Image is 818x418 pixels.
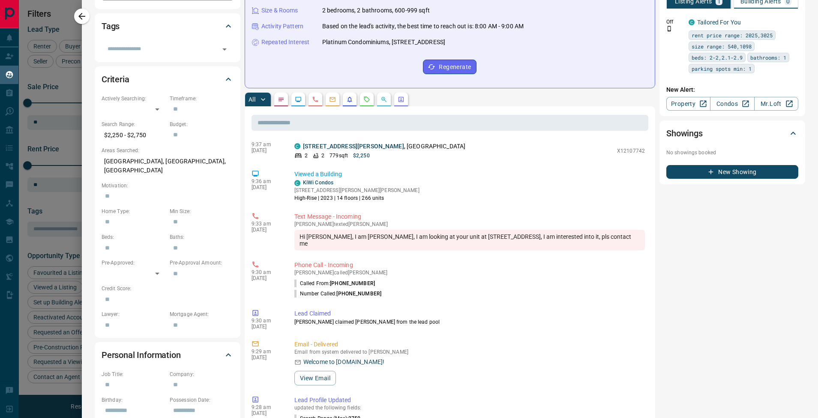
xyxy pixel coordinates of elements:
p: , [GEOGRAPHIC_DATA] [303,142,465,151]
svg: Listing Alerts [346,96,353,103]
p: Budget: [170,120,234,128]
p: Activity Pattern [261,22,303,31]
a: Tailored For You [697,19,741,26]
p: Company: [170,370,234,378]
svg: Requests [363,96,370,103]
button: Open [219,43,231,55]
p: Called From: [294,280,375,287]
a: [STREET_ADDRESS][PERSON_NAME] [303,143,404,150]
div: condos.ca [294,180,300,186]
svg: Push Notification Only [666,26,672,32]
h2: Showings [666,126,703,140]
p: Job Title: [102,370,165,378]
a: KiWi Condos [303,180,333,186]
svg: Notes [278,96,285,103]
span: bathrooms: 1 [750,53,786,62]
a: Condos [710,97,754,111]
span: [PHONE_NUMBER] [330,280,375,286]
h2: Tags [102,19,120,33]
div: Showings [666,123,798,144]
p: $2,250 [353,152,370,159]
p: [DATE] [252,227,282,233]
p: Off [666,18,683,26]
button: Regenerate [423,60,476,74]
div: condos.ca [294,143,300,149]
p: [DATE] [252,324,282,330]
p: updated the following fields: [294,405,645,411]
p: No showings booked [666,149,798,156]
div: Hi [PERSON_NAME], I am [PERSON_NAME], I am looking at your unit at [STREET_ADDRESS], I am interes... [294,230,645,250]
p: Actively Searching: [102,95,165,102]
p: X12107742 [617,147,645,155]
h2: Criteria [102,72,129,86]
p: Beds: [102,233,165,241]
h2: Personal Information [102,348,181,362]
svg: Calls [312,96,319,103]
p: 779 sqft [330,152,348,159]
svg: Lead Browsing Activity [295,96,302,103]
p: Welcome to [DOMAIN_NAME]! [303,358,384,367]
p: Timeframe: [170,95,234,102]
p: 9:29 am [252,349,282,355]
div: condos.ca [689,19,695,25]
p: 9:37 am [252,141,282,147]
p: [PERSON_NAME] texted [PERSON_NAME] [294,221,645,227]
button: New Showing [666,165,798,179]
p: Min Size: [170,207,234,215]
p: New Alert: [666,85,798,94]
p: Lawyer: [102,310,165,318]
p: Email - Delivered [294,340,645,349]
span: parking spots min: 1 [692,64,752,73]
p: Platinum Condominiums, [STREET_ADDRESS] [322,38,445,47]
p: Baths: [170,233,234,241]
span: rent price range: 2025,3025 [692,31,773,39]
p: $2,250 - $2,750 [102,128,165,142]
p: [DATE] [252,184,282,190]
svg: Emails [329,96,336,103]
div: Personal Information [102,345,234,365]
p: Email from system delivered to [PERSON_NAME] [294,349,645,355]
p: Possession Date: [170,396,234,404]
p: [PERSON_NAME] called [PERSON_NAME] [294,270,645,276]
p: [PERSON_NAME] claimed [PERSON_NAME] from the lead pool [294,318,645,326]
p: Credit Score: [102,285,234,292]
p: 9:36 am [252,178,282,184]
p: [DATE] [252,355,282,361]
p: 2 [305,152,308,159]
p: [GEOGRAPHIC_DATA], [GEOGRAPHIC_DATA], [GEOGRAPHIC_DATA] [102,154,234,177]
p: Lead Claimed [294,309,645,318]
p: 9:30 am [252,318,282,324]
p: Repeated Interest [261,38,309,47]
button: View Email [294,371,336,385]
div: Criteria [102,69,234,90]
p: Based on the lead's activity, the best time to reach out is: 8:00 AM - 9:00 AM [322,22,524,31]
p: 9:30 am [252,269,282,275]
svg: Agent Actions [398,96,405,103]
p: [DATE] [252,275,282,281]
div: Tags [102,16,234,36]
p: Size & Rooms [261,6,298,15]
a: Mr.Loft [754,97,798,111]
p: Areas Searched: [102,147,234,154]
p: Mortgage Agent: [170,310,234,318]
span: [PHONE_NUMBER] [336,291,381,297]
p: [STREET_ADDRESS][PERSON_NAME][PERSON_NAME] [294,186,419,194]
p: [DATE] [252,147,282,153]
a: Property [666,97,710,111]
p: Number Called: [294,290,381,298]
p: Birthday: [102,396,165,404]
p: Phone Call - Incoming [294,261,645,270]
p: [DATE] [252,410,282,416]
p: Pre-Approval Amount: [170,259,234,267]
svg: Opportunities [381,96,387,103]
span: size range: 540,1098 [692,42,752,51]
span: beds: 2-2,2.1-2.9 [692,53,743,62]
p: All [249,96,255,102]
p: Pre-Approved: [102,259,165,267]
p: High-Rise | 2023 | 14 floors | 266 units [294,194,419,202]
p: Text Message - Incoming [294,212,645,221]
p: Lead Profile Updated [294,396,645,405]
p: 9:28 am [252,404,282,410]
p: 9:33 am [252,221,282,227]
p: Home Type: [102,207,165,215]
